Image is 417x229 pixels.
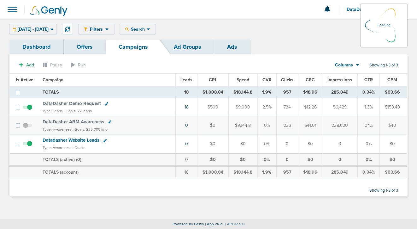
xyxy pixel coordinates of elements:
[176,86,197,98] td: 18
[9,40,64,54] a: Dashboard
[298,166,322,178] td: $18.96
[43,109,63,113] small: Type: Leads
[228,153,257,166] td: $0
[262,77,272,83] span: CVR
[322,86,358,98] td: 285,049
[205,222,224,226] span: | App v4.2.1
[257,153,276,166] td: 0%
[161,40,214,54] a: Ad Groups
[257,135,276,153] td: 0%
[369,188,398,193] span: Showing 1-3 of 3
[298,135,322,153] td: $0
[380,135,407,153] td: $0
[327,77,352,83] span: Impressions
[322,116,358,135] td: 228,620
[185,141,188,146] a: 0
[209,77,217,83] span: CPL
[380,116,407,135] td: $40
[43,101,101,106] span: DataDasher Demo Request
[276,166,298,178] td: 957
[364,77,373,83] span: CTR
[73,127,109,132] small: | Goals: 225,000 imp.
[39,166,176,178] td: TOTALS (account)
[43,119,104,125] span: DataDasher ABM Awareness
[237,77,249,83] span: Spend
[257,98,276,116] td: 2.5%
[298,86,322,98] td: $18.96
[197,116,228,135] td: $0
[43,145,72,150] small: Type: Awareness
[322,98,358,116] td: 56,429
[180,77,192,83] span: Leads
[77,157,80,162] span: 0
[322,153,358,166] td: 0
[380,86,407,98] td: $63.66
[197,166,228,178] td: $1,008.04
[26,62,34,68] span: Add
[30,6,68,16] img: Genly
[357,135,380,153] td: 0%
[43,137,99,143] span: Datadasher Website Leads
[380,153,407,166] td: $0
[378,22,390,29] p: Loading
[64,109,92,113] small: | Goals: 22 leads
[185,104,189,110] a: 18
[322,166,358,178] td: 285,049
[176,166,197,178] td: 18
[197,153,228,166] td: $0
[257,86,276,98] td: 1.9%
[298,153,322,166] td: $0
[298,98,322,116] td: $12.26
[357,116,380,135] td: 0.1%
[197,135,228,153] td: $0
[357,153,380,166] td: 0%
[106,40,161,54] a: Campaigns
[43,77,63,83] span: Campaign
[228,98,257,116] td: $9,000
[228,116,257,135] td: $9,144.8
[276,153,298,166] td: 0
[39,86,176,98] td: TOTALS
[16,77,33,83] span: Is Active
[357,86,380,98] td: 0.34%
[276,86,298,98] td: 957
[347,7,398,12] span: DataDasher Advertiser
[176,153,197,166] td: 0
[73,145,85,150] small: | Goals:
[43,127,72,132] small: Type: Awareness
[387,77,397,83] span: CPM
[197,98,228,116] td: $500
[322,135,358,153] td: 0
[276,135,298,153] td: 0
[276,116,298,135] td: 223
[380,98,407,116] td: $159.49
[257,116,276,135] td: 0%
[281,77,293,83] span: Clicks
[16,60,38,70] button: Add
[185,123,188,128] a: 0
[228,135,257,153] td: $0
[306,77,315,83] span: CPC
[380,166,407,178] td: $63.66
[214,40,250,54] a: Ads
[298,116,322,135] td: $41.01
[357,166,380,178] td: 0.34%
[228,86,257,98] td: $18,144.8
[39,153,176,166] td: TOTALS (active) ( )
[225,222,244,226] span: | API v2.5.0
[64,40,106,54] a: Offers
[197,86,228,98] td: $1,008.04
[357,98,380,116] td: 1.3%
[369,63,398,68] span: Showing 1-3 of 3
[257,166,276,178] td: 1.9%
[276,98,298,116] td: 734
[228,166,257,178] td: $18,144.8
